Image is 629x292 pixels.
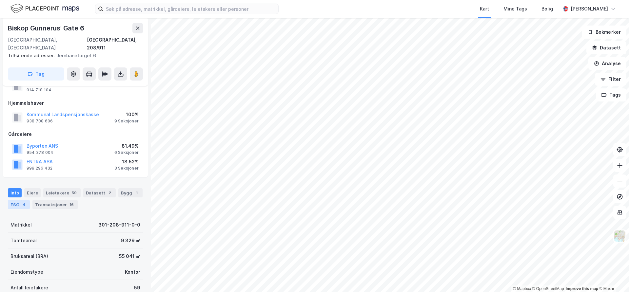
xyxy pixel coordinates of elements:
div: Info [8,188,22,197]
div: 999 296 432 [27,166,52,171]
div: [GEOGRAPHIC_DATA], 208/911 [87,36,143,52]
div: 914 718 104 [27,87,51,93]
button: Tags [596,88,626,101]
div: ESG [8,200,30,209]
div: Transaksjoner [32,200,78,209]
div: 4 [21,201,27,208]
div: Bruksareal (BRA) [10,252,48,260]
div: Gårdeiere [8,130,143,138]
a: OpenStreetMap [532,286,564,291]
a: Mapbox [513,286,531,291]
div: 301-208-911-0-0 [98,221,140,229]
div: [PERSON_NAME] [571,5,608,13]
div: Datasett [83,188,116,197]
div: Kart [480,5,489,13]
div: 1 [133,190,140,196]
img: Z [614,230,626,242]
div: 59 [70,190,78,196]
div: 18.52% [114,158,139,166]
span: Tilhørende adresser: [8,53,56,58]
button: Bokmerker [582,26,626,39]
button: Datasett [586,41,626,54]
div: Biskop Gunnerus' Gate 6 [8,23,85,33]
div: Leietakere [43,188,81,197]
iframe: Chat Widget [596,261,629,292]
div: 16 [68,201,75,208]
div: Hjemmelshaver [8,99,143,107]
div: Bygg [118,188,143,197]
div: 59 [134,284,140,292]
div: Matrikkel [10,221,32,229]
div: Kontor [125,268,140,276]
div: 2 [107,190,113,196]
input: Søk på adresse, matrikkel, gårdeiere, leietakere eller personer [103,4,278,14]
div: Jernbanetorget 6 [8,52,138,60]
div: Bolig [541,5,553,13]
div: Kontrollprogram for chat [596,261,629,292]
a: Improve this map [566,286,598,291]
div: Tomteareal [10,237,37,245]
div: 938 708 606 [27,119,53,124]
div: Antall leietakere [10,284,48,292]
div: 6 Seksjoner [114,150,139,155]
div: 81.49% [114,142,139,150]
button: Filter [595,73,626,86]
button: Tag [8,67,64,81]
div: 55 041 ㎡ [119,252,140,260]
div: 9 Seksjoner [114,119,139,124]
div: Eiendomstype [10,268,43,276]
div: Mine Tags [503,5,527,13]
button: Analyse [588,57,626,70]
div: 954 378 004 [27,150,53,155]
div: 100% [114,111,139,119]
div: [GEOGRAPHIC_DATA], [GEOGRAPHIC_DATA] [8,36,87,52]
div: 9 329 ㎡ [121,237,140,245]
div: Eiere [24,188,41,197]
img: logo.f888ab2527a4732fd821a326f86c7f29.svg [10,3,79,14]
div: 3 Seksjoner [114,166,139,171]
